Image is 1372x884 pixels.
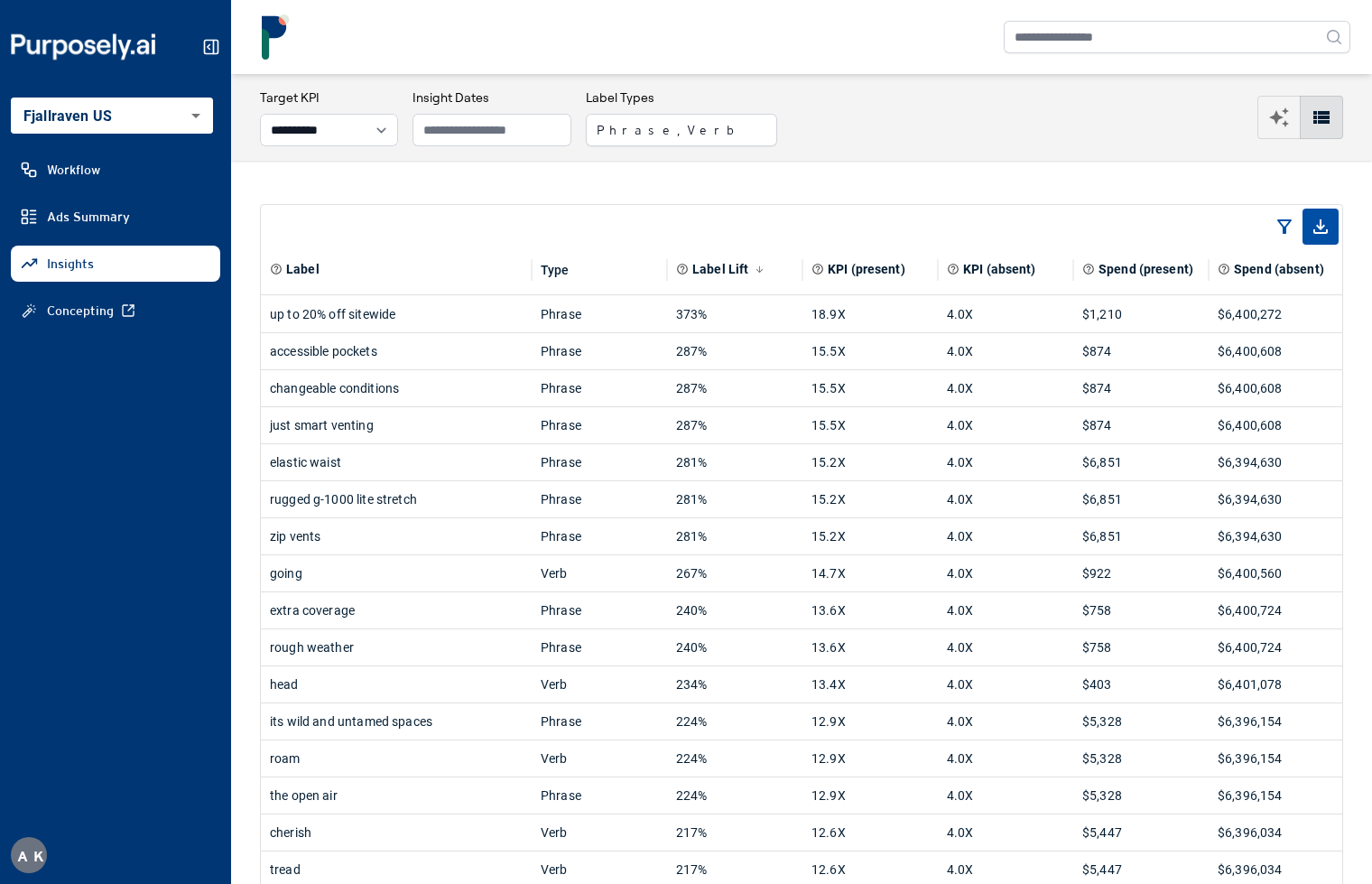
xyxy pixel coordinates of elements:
a: Concepting [11,293,220,329]
div: cherish [270,814,523,851]
span: Export as CSV [1302,209,1339,245]
button: Phrase, Verb [586,114,777,146]
div: 287% [676,370,793,406]
div: 15.5X [811,370,929,406]
div: Phrase [541,629,658,665]
div: Phrase [541,407,658,443]
span: Insights [47,255,94,273]
div: Verb [541,814,658,851]
div: Phrase [541,777,658,814]
div: 4.0X [947,481,1064,517]
div: $758 [1082,629,1200,665]
div: 281% [676,444,793,480]
div: 12.9X [811,777,929,814]
div: 4.0X [947,555,1064,591]
div: 4.0X [947,777,1064,814]
div: Verb [541,555,658,591]
a: Insights [11,246,220,282]
div: $5,328 [1082,703,1200,740]
div: roam [270,740,523,777]
span: Label [286,260,320,278]
div: $403 [1082,666,1200,703]
div: 224% [676,703,793,740]
div: going [270,555,523,591]
div: 4.0X [947,703,1064,740]
div: Fjallraven US [11,98,213,134]
div: 4.0X [947,666,1064,703]
div: $5,447 [1082,814,1200,851]
div: 4.0X [947,333,1064,369]
div: $6,400,608 [1218,370,1335,406]
a: Ads Summary [11,199,220,235]
div: $6,394,630 [1218,518,1335,554]
div: $6,400,724 [1218,592,1335,628]
div: 287% [676,407,793,443]
div: 4.0X [947,814,1064,851]
span: KPI (absent) [963,260,1036,278]
div: 224% [676,740,793,777]
div: $6,394,630 [1218,481,1335,517]
div: up to 20% off sitewide [270,296,523,332]
div: Type [541,263,570,277]
div: 4.0X [947,592,1064,628]
div: zip vents [270,518,523,554]
div: the open air [270,777,523,814]
div: extra coverage [270,592,523,628]
span: Spend (present) [1099,260,1193,278]
div: 18.9X [811,296,929,332]
div: rough weather [270,629,523,665]
div: Phrase [541,703,658,740]
span: Spend (absent) [1234,260,1324,278]
div: 4.0X [947,370,1064,406]
div: 267% [676,555,793,591]
div: 4.0X [947,629,1064,665]
div: 240% [676,629,793,665]
div: $6,400,608 [1218,333,1335,369]
div: 15.2X [811,481,929,517]
div: $6,400,724 [1218,629,1335,665]
svg: Aggregate KPI value of all ads where label is absent [947,263,959,275]
div: $6,396,154 [1218,740,1335,777]
div: 281% [676,481,793,517]
div: 14.7X [811,555,929,591]
div: Phrase [541,518,658,554]
div: 234% [676,666,793,703]
div: 13.4X [811,666,929,703]
div: 12.6X [811,814,929,851]
div: 281% [676,518,793,554]
svg: Primary effectiveness metric calculated as a relative difference (% change) in the chosen KPI whe... [676,263,689,275]
div: 4.0X [947,740,1064,777]
div: $6,396,154 [1218,703,1335,740]
div: $922 [1082,555,1200,591]
button: AK [11,837,47,873]
div: 4.0X [947,518,1064,554]
svg: Aggregate KPI value of all ads where label is present [811,263,824,275]
div: Phrase [541,592,658,628]
a: Workflow [11,152,220,188]
div: A K [11,837,47,873]
svg: Element or component part of the ad [270,263,283,275]
div: elastic waist [270,444,523,480]
div: Verb [541,740,658,777]
div: changeable conditions [270,370,523,406]
div: $6,400,560 [1218,555,1335,591]
img: logo [253,14,298,60]
div: Verb [541,666,658,703]
div: 4.0X [947,407,1064,443]
div: rugged g-1000 lite stretch [270,481,523,517]
div: $1,210 [1082,296,1200,332]
div: 287% [676,333,793,369]
span: Ads Summary [47,208,130,226]
div: Phrase [541,370,658,406]
div: $6,400,272 [1218,296,1335,332]
div: $6,851 [1082,481,1200,517]
div: $6,401,078 [1218,666,1335,703]
div: 12.9X [811,740,929,777]
div: 224% [676,777,793,814]
div: accessible pockets [270,333,523,369]
div: $874 [1082,333,1200,369]
svg: Total spend on all ads where label is absent [1218,263,1230,275]
div: $6,851 [1082,444,1200,480]
div: Phrase [541,444,658,480]
div: 217% [676,814,793,851]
